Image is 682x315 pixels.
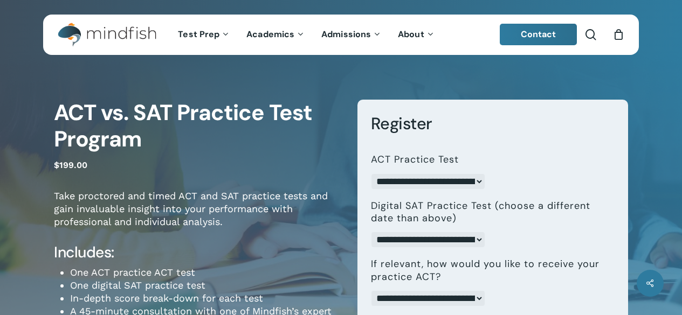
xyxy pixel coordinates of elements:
h3: Register [371,113,615,134]
a: Test Prep [170,30,238,39]
h1: ACT vs. SAT Practice Test Program [54,100,341,153]
header: Main Menu [43,15,639,55]
span: Academics [246,29,294,40]
h4: Includes: [54,243,341,262]
li: One ACT practice ACT test [70,266,341,279]
span: Test Prep [178,29,219,40]
a: Admissions [313,30,390,39]
a: Academics [238,30,313,39]
li: One digital SAT practice test [70,279,341,292]
li: In-depth score break-down for each test [70,292,341,305]
label: ACT Practice Test [371,153,459,166]
span: Admissions [321,29,371,40]
a: About [390,30,443,39]
label: If relevant, how would you like to receive your practice ACT? [371,258,606,283]
a: Contact [500,24,577,45]
bdi: 199.00 [54,160,87,170]
label: Digital SAT Practice Test (choose a different date than above) [371,200,606,225]
p: Take proctored and timed ACT and SAT practice tests and gain invaluable insight into your perform... [54,190,341,243]
nav: Main Menu [170,15,443,55]
span: $ [54,160,59,170]
span: Contact [521,29,556,40]
span: About [398,29,424,40]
